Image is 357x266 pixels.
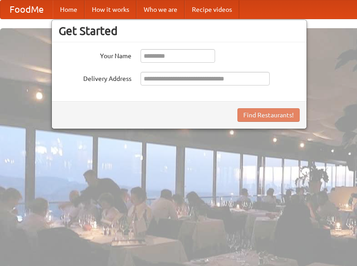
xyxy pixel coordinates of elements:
[136,0,185,19] a: Who we are
[59,72,131,83] label: Delivery Address
[237,108,300,122] button: Find Restaurants!
[59,24,300,38] h3: Get Started
[85,0,136,19] a: How it works
[53,0,85,19] a: Home
[0,0,53,19] a: FoodMe
[185,0,239,19] a: Recipe videos
[59,49,131,60] label: Your Name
